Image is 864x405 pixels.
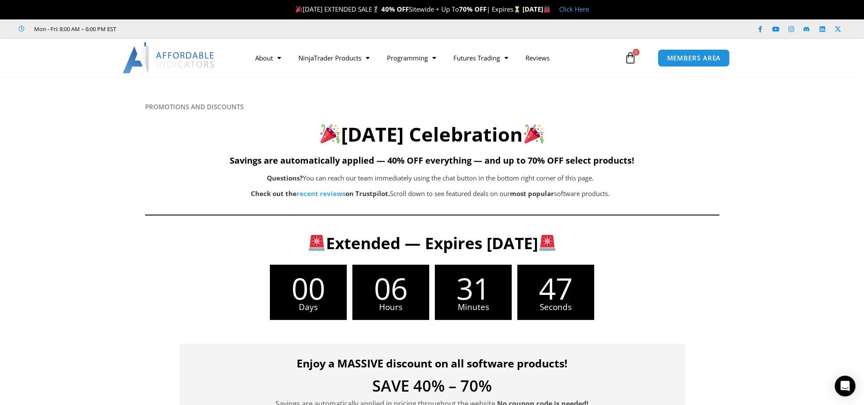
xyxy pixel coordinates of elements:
[251,189,390,198] strong: Check out the on Trustpilot.
[517,273,594,303] span: 47
[514,6,520,13] img: ⌛
[544,6,550,13] img: 🏭
[658,49,730,67] a: MEMBERS AREA
[294,5,522,13] span: [DATE] EXTENDED SALE Sitewide + Up To | Expires
[835,376,855,396] div: Open Intercom Messenger
[267,174,303,182] b: Questions?
[352,273,429,303] span: 06
[633,49,639,56] span: 0
[517,48,558,68] a: Reviews
[435,273,512,303] span: 31
[445,48,517,68] a: Futures Trading
[667,55,721,61] span: MEMBERS AREA
[145,155,719,166] h5: Savings are automatically applied — 40% OFF everything — and up to 70% OFF select products!
[145,122,719,147] h2: [DATE] Celebration
[459,5,487,13] strong: 70% OFF
[270,273,347,303] span: 00
[373,6,379,13] img: 🏌️‍♂️
[193,357,672,370] h4: Enjoy a MASSIVE discount on all software products!
[435,303,512,311] span: Minutes
[188,188,673,200] p: Scroll down to see featured deals on our software products.
[188,172,673,184] p: You can reach our team immediately using the chat button in the bottom right corner of this page.
[247,48,622,68] nav: Menu
[309,235,325,251] img: 🚨
[190,233,674,253] h3: Extended — Expires [DATE]
[193,378,672,394] h4: SAVE 40% – 70%
[290,48,378,68] a: NinjaTrader Products
[559,5,589,13] a: Click Here
[378,48,445,68] a: Programming
[352,303,429,311] span: Hours
[522,5,551,13] strong: [DATE]
[381,5,409,13] strong: 40% OFF
[539,235,555,251] img: 🚨
[128,25,258,33] iframe: Customer reviews powered by Trustpilot
[123,42,215,73] img: LogoAI | Affordable Indicators – NinjaTrader
[611,45,649,70] a: 0
[32,24,116,34] span: Mon - Fri: 8:00 AM – 6:00 PM EST
[524,124,544,143] img: 🎉
[517,303,594,311] span: Seconds
[320,124,340,143] img: 🎉
[247,48,290,68] a: About
[270,303,347,311] span: Days
[297,189,345,198] a: recent reviews
[296,6,302,13] img: 🎉
[145,103,719,111] h6: PROMOTIONS AND DISCOUNTS
[510,189,554,198] b: most popular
